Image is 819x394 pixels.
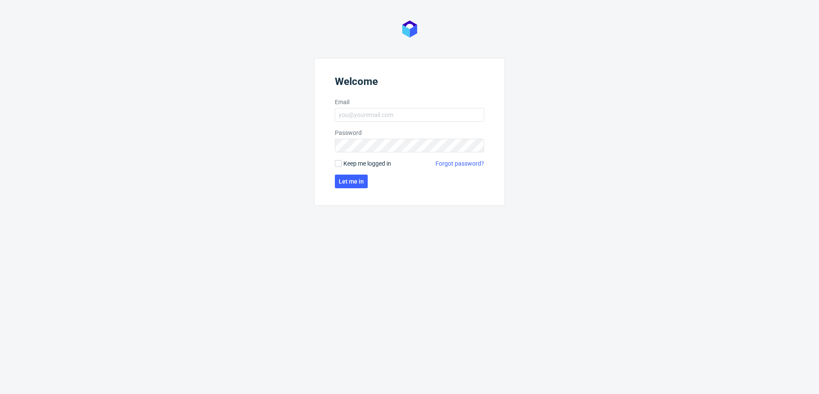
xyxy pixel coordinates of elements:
label: Email [335,98,484,106]
button: Let me in [335,175,368,188]
header: Welcome [335,76,484,91]
span: Let me in [339,178,364,184]
input: you@youremail.com [335,108,484,122]
label: Password [335,128,484,137]
span: Keep me logged in [343,159,391,168]
a: Forgot password? [436,159,484,168]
